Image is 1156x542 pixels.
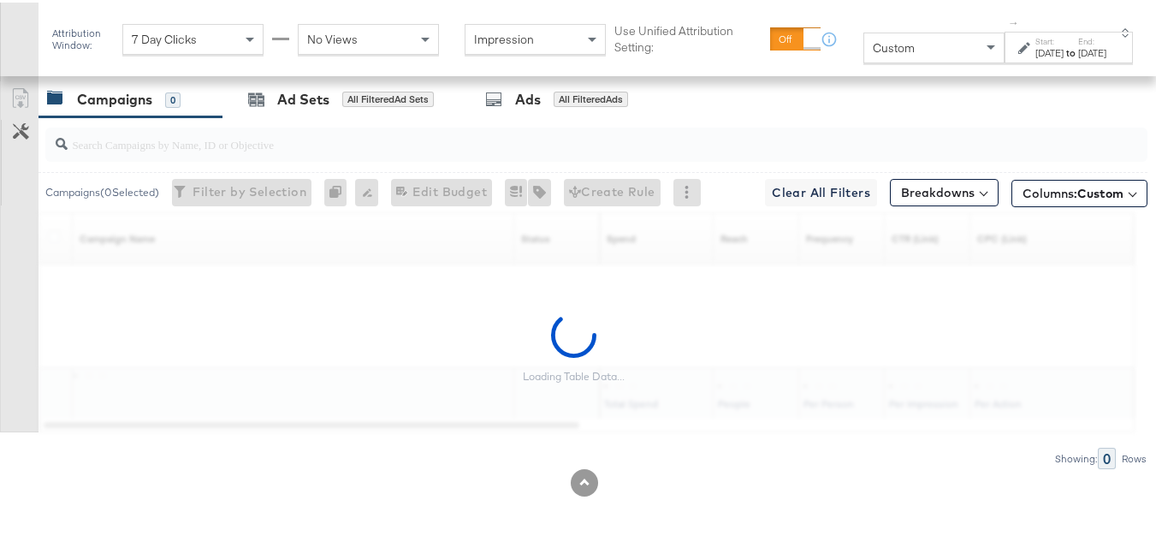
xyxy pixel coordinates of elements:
div: Showing: [1054,450,1098,462]
span: Clear All Filters [772,180,870,201]
div: All Filtered Ads [554,89,628,104]
label: End: [1078,33,1106,45]
label: Use Unified Attribution Setting: [614,21,762,52]
span: No Views [307,29,358,45]
div: 0 [165,90,181,105]
label: Start: [1035,33,1064,45]
div: Campaigns ( 0 Selected) [45,182,159,198]
div: [DATE] [1078,44,1106,57]
div: Loading Table Data... [523,367,625,381]
div: [DATE] [1035,44,1064,57]
span: Columns: [1023,182,1123,200]
div: Ads [515,87,541,107]
div: 0 [324,176,355,204]
span: Custom [1077,183,1123,199]
div: All Filtered Ad Sets [342,89,434,104]
div: 0 [1098,445,1116,467]
div: Attribution Window: [51,25,114,49]
span: Custom [873,38,915,53]
div: Campaigns [77,87,152,107]
input: Search Campaigns by Name, ID or Objective [68,118,1050,152]
div: Rows [1121,450,1147,462]
strong: to [1064,44,1078,57]
button: Clear All Filters [765,176,877,204]
span: Impression [474,29,534,45]
button: Breakdowns [890,176,999,204]
span: 7 Day Clicks [132,29,197,45]
span: ↑ [1006,18,1023,24]
button: Columns:Custom [1011,177,1147,205]
div: Ad Sets [277,87,329,107]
